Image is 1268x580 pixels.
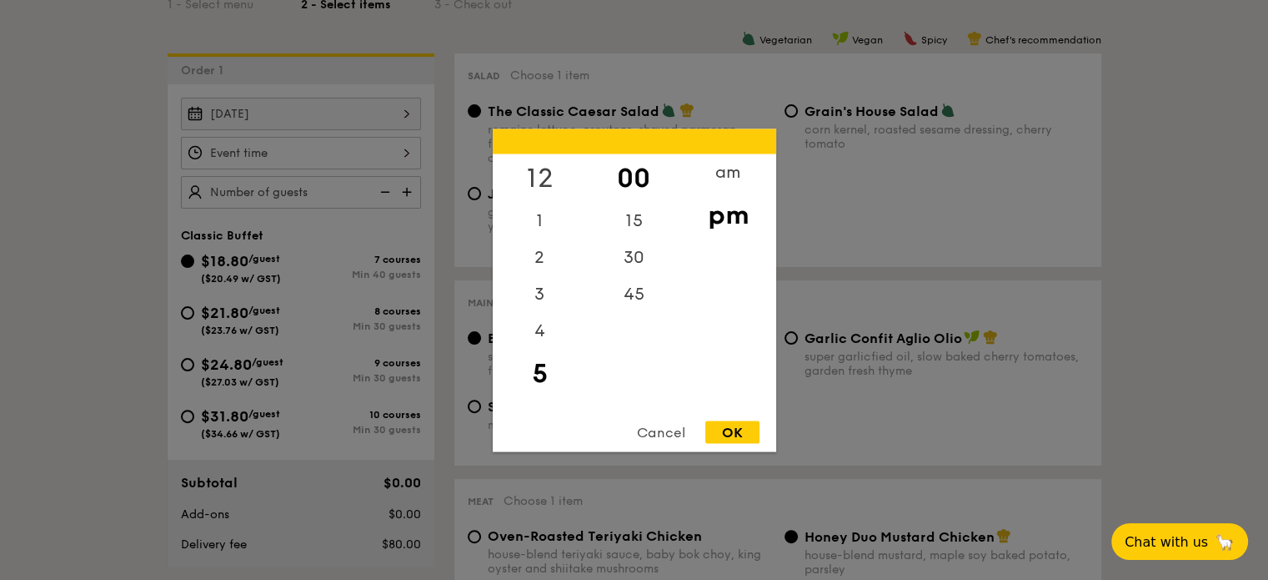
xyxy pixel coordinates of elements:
div: 00 [587,154,681,202]
div: 4 [493,312,587,349]
div: OK [705,421,759,443]
div: pm [681,190,775,239]
div: Cancel [620,421,702,443]
div: am [681,154,775,190]
button: Chat with us🦙 [1111,523,1248,560]
span: Chat with us [1125,534,1208,550]
div: 45 [587,275,681,312]
div: 30 [587,239,681,275]
span: 🦙 [1215,532,1235,552]
div: 12 [493,154,587,202]
div: 2 [493,239,587,275]
div: 1 [493,202,587,239]
div: 5 [493,349,587,397]
div: 3 [493,275,587,312]
div: 6 [493,397,587,434]
div: 15 [587,202,681,239]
